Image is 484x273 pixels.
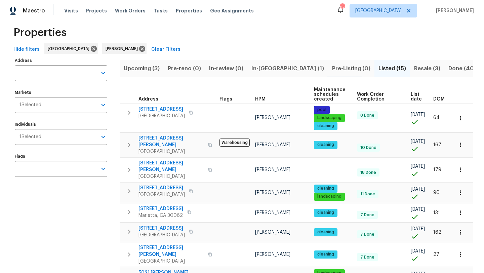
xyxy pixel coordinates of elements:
span: 7 Done [358,255,377,260]
button: Open [98,132,108,142]
span: 7 Done [358,212,377,218]
span: Pre-reno (0) [168,64,201,73]
button: Clear Filters [149,43,183,56]
span: [STREET_ADDRESS][PERSON_NAME] [138,160,204,173]
span: Tasks [154,8,168,13]
span: [GEOGRAPHIC_DATA] [48,45,92,52]
span: cleaning [315,123,337,129]
span: Maestro [23,7,45,14]
span: pool [315,107,329,113]
span: [PERSON_NAME] [106,45,140,52]
label: Address [15,58,107,63]
span: [PERSON_NAME] [255,167,290,172]
span: [GEOGRAPHIC_DATA] [138,191,185,198]
label: Flags [15,154,107,158]
span: HPM [255,97,266,102]
span: [STREET_ADDRESS][PERSON_NAME] [138,244,204,258]
button: Open [98,68,108,78]
button: Open [98,164,108,173]
span: [DATE] [411,249,425,253]
span: 10 Done [358,145,379,151]
span: Maintenance schedules created [314,87,346,102]
span: Visits [64,7,78,14]
span: [PERSON_NAME] [255,190,290,195]
span: landscaping [315,194,344,199]
span: [STREET_ADDRESS] [138,225,185,232]
span: Projects [86,7,107,14]
label: Individuals [15,122,107,126]
span: cleaning [315,186,337,191]
span: 8 Done [358,113,377,118]
span: cleaning [315,142,337,148]
span: Warehousing [219,139,250,147]
span: cleaning [315,229,337,235]
span: 7 Done [358,232,377,237]
label: Markets [15,90,107,94]
span: cleaning [315,210,337,216]
span: Clear Filters [151,45,180,54]
span: Work Order Completion [357,92,399,102]
div: [GEOGRAPHIC_DATA] [44,43,98,54]
span: [DATE] [411,139,425,144]
div: [PERSON_NAME] [102,43,147,54]
span: [GEOGRAPHIC_DATA] [355,7,402,14]
span: Listed (15) [378,64,406,73]
span: [GEOGRAPHIC_DATA] [138,148,204,155]
span: 1 Selected [19,134,41,140]
span: [DATE] [411,207,425,212]
span: [PERSON_NAME] [255,252,290,257]
span: 131 [433,210,440,215]
span: 27 [433,252,439,257]
span: Address [138,97,158,102]
span: 90 [433,190,440,195]
span: Pre-Listing (0) [332,64,370,73]
span: [STREET_ADDRESS][PERSON_NAME] [138,135,204,148]
span: List date [411,92,422,102]
span: [PERSON_NAME] [433,7,474,14]
span: Marietta, GA 30062 [138,212,183,219]
button: Hide filters [11,43,42,56]
span: [GEOGRAPHIC_DATA] [138,173,204,180]
span: 64 [433,115,440,120]
span: [PERSON_NAME] [255,143,290,147]
span: cleaning [315,251,337,257]
span: Properties [13,29,67,36]
span: [DATE] [411,227,425,231]
span: DOM [433,97,445,102]
span: [STREET_ADDRESS] [138,185,185,191]
span: [GEOGRAPHIC_DATA] [138,113,185,119]
span: [GEOGRAPHIC_DATA] [138,258,204,265]
div: 87 [340,4,345,11]
span: In-review (0) [209,64,243,73]
span: Properties [176,7,202,14]
span: Flags [219,97,232,102]
span: [PERSON_NAME] [255,210,290,215]
span: [GEOGRAPHIC_DATA] [138,232,185,238]
span: 11 Done [358,191,378,197]
span: [PERSON_NAME] [255,115,290,120]
span: Upcoming (3) [124,64,160,73]
span: Hide filters [13,45,40,54]
span: [PERSON_NAME] [255,230,290,235]
span: Resale (3) [414,64,440,73]
span: [DATE] [411,164,425,169]
span: [DATE] [411,187,425,192]
span: [DATE] [411,112,425,117]
span: 18 Done [358,170,379,175]
span: landscaping [315,115,344,121]
span: [STREET_ADDRESS] [138,205,183,212]
span: [STREET_ADDRESS] [138,106,185,113]
span: 179 [433,167,441,172]
span: Geo Assignments [210,7,254,14]
span: 167 [433,143,441,147]
span: 162 [433,230,441,235]
button: Open [98,100,108,110]
span: Work Orders [115,7,146,14]
span: In-[GEOGRAPHIC_DATA] (1) [251,64,324,73]
span: 1 Selected [19,102,41,108]
span: Done (40) [448,64,476,73]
